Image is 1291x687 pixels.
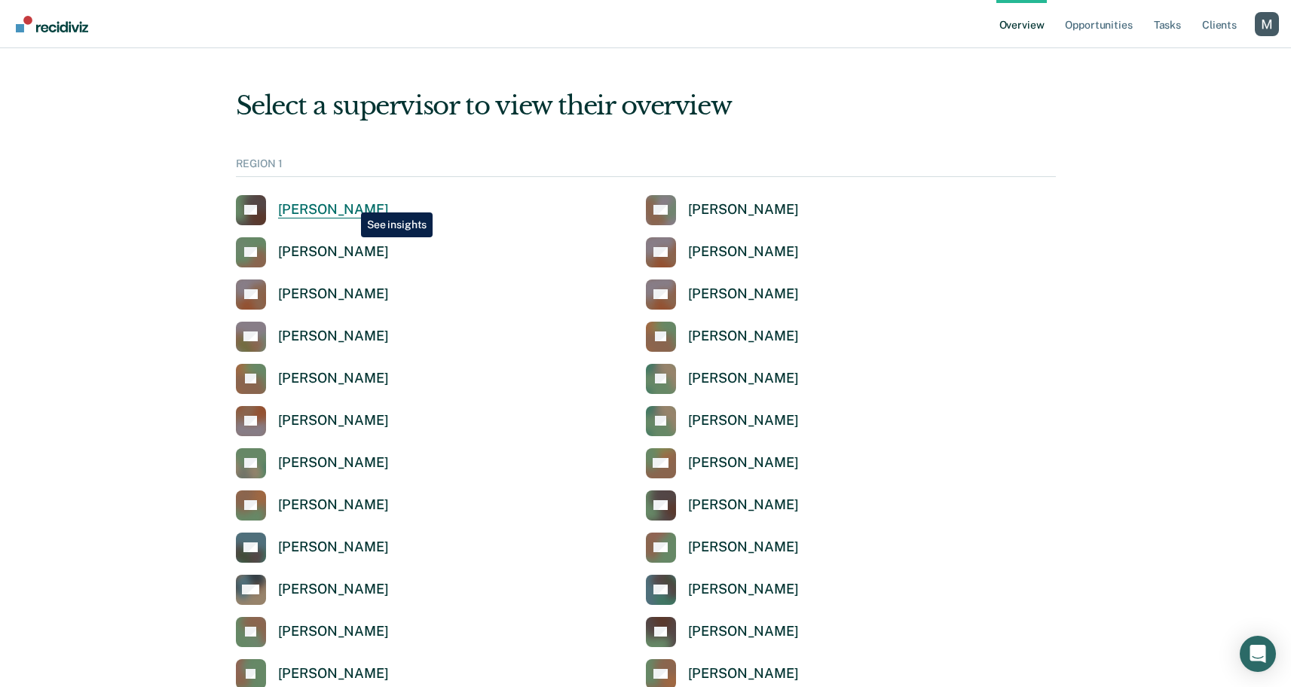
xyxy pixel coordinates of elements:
div: [PERSON_NAME] [688,539,799,556]
a: [PERSON_NAME] [236,490,389,521]
a: [PERSON_NAME] [236,448,389,478]
a: [PERSON_NAME] [646,533,799,563]
a: [PERSON_NAME] [236,322,389,352]
a: [PERSON_NAME] [236,364,389,394]
a: [PERSON_NAME] [646,237,799,267]
a: [PERSON_NAME] [236,279,389,310]
div: [PERSON_NAME] [278,623,389,640]
img: Recidiviz [16,16,88,32]
button: Profile dropdown button [1255,12,1279,36]
div: Open Intercom Messenger [1240,636,1276,672]
div: [PERSON_NAME] [278,539,389,556]
a: [PERSON_NAME] [646,279,799,310]
div: [PERSON_NAME] [278,201,389,218]
div: [PERSON_NAME] [278,370,389,387]
div: [PERSON_NAME] [688,454,799,472]
a: [PERSON_NAME] [236,533,389,563]
div: [PERSON_NAME] [278,496,389,514]
a: [PERSON_NAME] [236,406,389,436]
div: [PERSON_NAME] [688,243,799,261]
a: [PERSON_NAME] [646,364,799,394]
a: [PERSON_NAME] [236,575,389,605]
a: [PERSON_NAME] [236,237,389,267]
a: [PERSON_NAME] [236,617,389,647]
div: [PERSON_NAME] [278,412,389,429]
div: [PERSON_NAME] [278,243,389,261]
div: Select a supervisor to view their overview [236,90,1056,121]
div: [PERSON_NAME] [688,581,799,598]
a: [PERSON_NAME] [236,195,389,225]
div: [PERSON_NAME] [278,454,389,472]
a: [PERSON_NAME] [646,448,799,478]
div: REGION 1 [236,157,1056,177]
div: [PERSON_NAME] [688,328,799,345]
a: [PERSON_NAME] [646,195,799,225]
div: [PERSON_NAME] [688,665,799,682]
div: [PERSON_NAME] [278,581,389,598]
a: [PERSON_NAME] [646,575,799,605]
div: [PERSON_NAME] [278,665,389,682]
a: [PERSON_NAME] [646,322,799,352]
div: [PERSON_NAME] [688,623,799,640]
a: [PERSON_NAME] [646,406,799,436]
div: [PERSON_NAME] [278,328,389,345]
div: [PERSON_NAME] [688,412,799,429]
div: [PERSON_NAME] [688,285,799,303]
div: [PERSON_NAME] [688,201,799,218]
div: [PERSON_NAME] [688,496,799,514]
div: [PERSON_NAME] [278,285,389,303]
a: [PERSON_NAME] [646,617,799,647]
div: [PERSON_NAME] [688,370,799,387]
a: [PERSON_NAME] [646,490,799,521]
